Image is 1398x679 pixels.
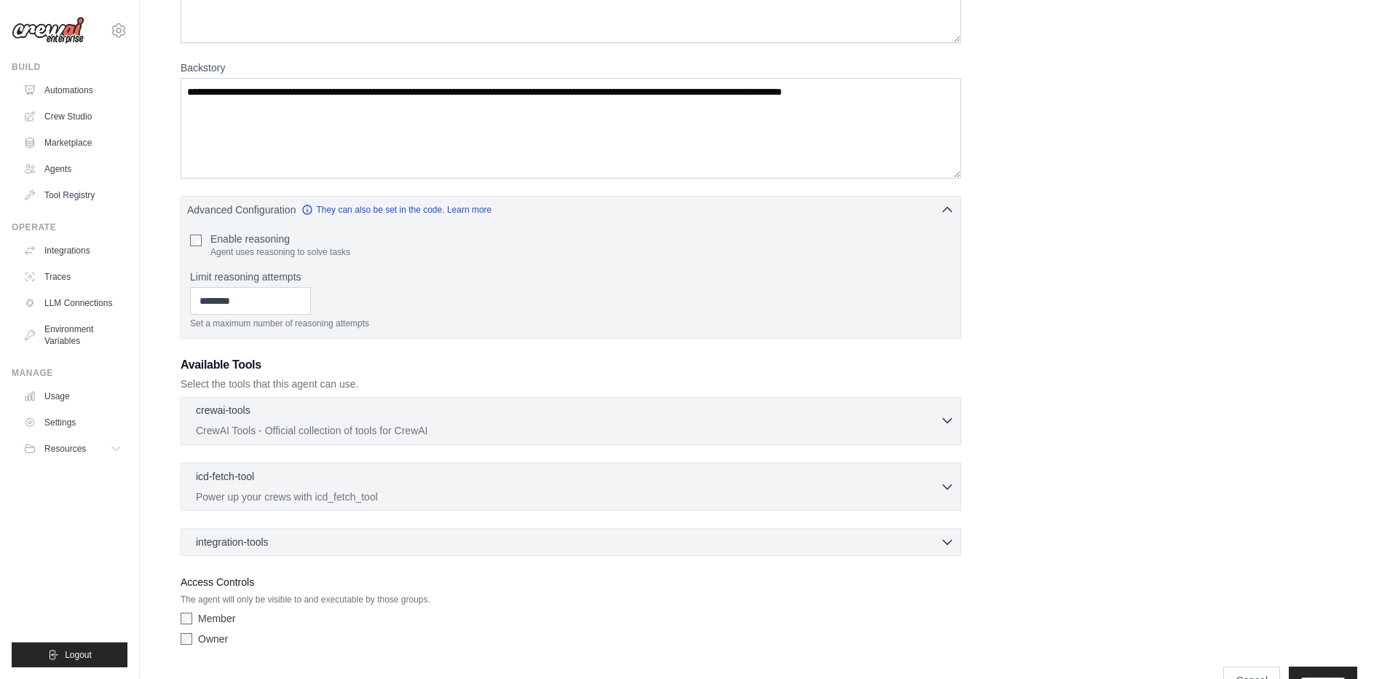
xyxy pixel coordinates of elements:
button: Advanced Configuration They can also be set in the code. Learn more [181,197,960,223]
a: Crew Studio [17,105,127,128]
a: They can also be set in the code. Learn more [301,204,491,216]
p: Set a maximum number of reasoning attempts [190,318,952,329]
a: Marketplace [17,131,127,154]
div: Manage [12,367,127,379]
div: Operate [12,221,127,233]
label: Owner [198,632,228,646]
a: Environment Variables [17,318,127,353]
span: Resources [44,443,86,455]
label: Enable reasoning [210,232,350,246]
p: icd-fetch-tool [196,469,254,484]
button: integration-tools [187,535,955,549]
a: Usage [17,385,127,408]
p: Agent uses reasoning to solve tasks [210,246,350,258]
button: Resources [17,437,127,460]
span: Advanced Configuration [187,203,296,217]
p: CrewAI Tools - Official collection of tools for CrewAI [196,423,940,438]
a: Tool Registry [17,184,127,207]
label: Member [198,611,235,626]
span: Logout [65,649,92,661]
button: Logout [12,643,127,667]
img: Logo [12,17,84,44]
button: icd-fetch-tool Power up your crews with icd_fetch_tool [187,469,955,504]
span: integration-tools [196,535,269,549]
label: Limit reasoning attempts [190,270,952,284]
a: Traces [17,265,127,289]
p: Select the tools that this agent can use. [181,377,961,391]
a: Automations [17,79,127,102]
p: The agent will only be visible to and executable by those groups. [181,594,961,605]
a: Settings [17,411,127,434]
a: LLM Connections [17,291,127,315]
p: Power up your crews with icd_fetch_tool [196,490,940,504]
h3: Available Tools [181,356,961,374]
div: Build [12,61,127,73]
p: crewai-tools [196,403,250,417]
a: Agents [17,157,127,181]
button: crewai-tools CrewAI Tools - Official collection of tools for CrewAI [187,403,955,438]
label: Access Controls [181,573,961,591]
a: Integrations [17,239,127,262]
label: Backstory [181,60,961,75]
